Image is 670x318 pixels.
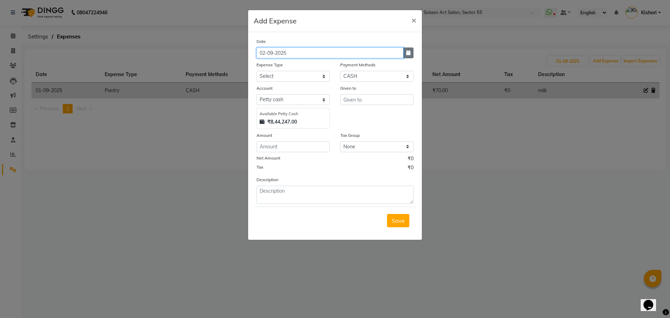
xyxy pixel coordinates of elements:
[408,164,414,173] span: ₹0
[340,62,375,68] label: Payment Methods
[387,214,409,227] button: Save
[254,16,297,26] h5: Add Expense
[406,10,422,30] button: Close
[256,62,283,68] label: Expense Type
[256,155,280,161] label: Net Amount
[392,217,405,224] span: Save
[340,85,356,91] label: Given to
[256,38,266,45] label: Date
[256,164,263,170] label: Tax
[408,155,414,164] span: ₹0
[641,290,663,311] iframe: chat widget
[340,132,360,139] label: Tax Group
[256,85,273,91] label: Account
[267,118,297,126] strong: ₹8,44,247.00
[340,94,414,105] input: Given to
[411,15,416,25] span: ×
[256,141,330,152] input: Amount
[256,132,272,139] label: Amount
[256,177,278,183] label: Description
[260,111,327,117] div: Available Petty Cash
